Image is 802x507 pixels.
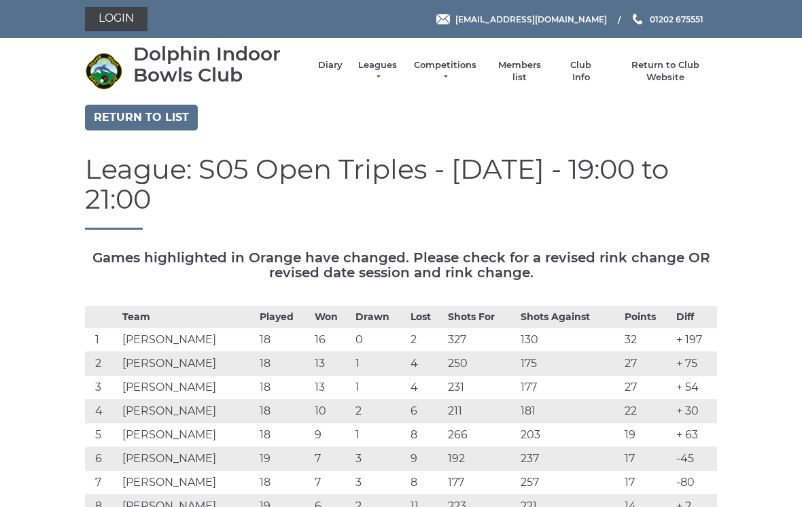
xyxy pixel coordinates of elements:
[119,470,256,494] td: [PERSON_NAME]
[311,328,352,351] td: 16
[119,423,256,447] td: [PERSON_NAME]
[621,375,673,399] td: 27
[352,423,408,447] td: 1
[119,328,256,351] td: [PERSON_NAME]
[85,154,717,230] h1: League: S05 Open Triples - [DATE] - 19:00 to 21:00
[352,306,408,328] th: Drawn
[407,328,444,351] td: 2
[673,351,717,375] td: + 75
[517,470,621,494] td: 257
[119,351,256,375] td: [PERSON_NAME]
[444,399,517,423] td: 211
[352,470,408,494] td: 3
[407,399,444,423] td: 6
[119,306,256,328] th: Team
[444,306,517,328] th: Shots For
[436,14,450,24] img: Email
[621,351,673,375] td: 27
[407,351,444,375] td: 4
[621,423,673,447] td: 19
[517,375,621,399] td: 177
[517,351,621,375] td: 175
[352,351,408,375] td: 1
[673,399,717,423] td: + 30
[407,447,444,470] td: 9
[633,14,642,24] img: Phone us
[85,470,119,494] td: 7
[85,423,119,447] td: 5
[673,423,717,447] td: + 63
[352,328,408,351] td: 0
[673,328,717,351] td: + 197
[256,328,312,351] td: 18
[517,447,621,470] td: 237
[256,306,312,328] th: Played
[407,375,444,399] td: 4
[444,328,517,351] td: 327
[311,423,352,447] td: 9
[85,52,122,90] img: Dolphin Indoor Bowls Club
[85,351,119,375] td: 2
[444,470,517,494] td: 177
[119,375,256,399] td: [PERSON_NAME]
[133,43,304,86] div: Dolphin Indoor Bowls Club
[614,59,717,84] a: Return to Club Website
[631,13,703,26] a: Phone us 01202 675551
[444,351,517,375] td: 250
[621,470,673,494] td: 17
[356,59,399,84] a: Leagues
[256,375,312,399] td: 18
[311,375,352,399] td: 13
[256,447,312,470] td: 19
[455,14,607,24] span: [EMAIL_ADDRESS][DOMAIN_NAME]
[561,59,601,84] a: Club Info
[407,306,444,328] th: Lost
[311,470,352,494] td: 7
[85,399,119,423] td: 4
[673,470,717,494] td: -80
[517,328,621,351] td: 130
[318,59,343,71] a: Diary
[352,375,408,399] td: 1
[436,13,607,26] a: Email [EMAIL_ADDRESS][DOMAIN_NAME]
[517,399,621,423] td: 181
[311,351,352,375] td: 13
[256,423,312,447] td: 18
[119,447,256,470] td: [PERSON_NAME]
[352,447,408,470] td: 3
[85,447,119,470] td: 6
[407,470,444,494] td: 8
[444,375,517,399] td: 231
[413,59,478,84] a: Competitions
[621,447,673,470] td: 17
[256,470,312,494] td: 18
[311,399,352,423] td: 10
[85,375,119,399] td: 3
[491,59,547,84] a: Members list
[352,399,408,423] td: 2
[673,375,717,399] td: + 54
[85,328,119,351] td: 1
[85,7,147,31] a: Login
[673,447,717,470] td: -45
[256,351,312,375] td: 18
[119,399,256,423] td: [PERSON_NAME]
[444,423,517,447] td: 266
[85,105,198,130] a: Return to list
[311,306,352,328] th: Won
[650,14,703,24] span: 01202 675551
[621,399,673,423] td: 22
[256,399,312,423] td: 18
[407,423,444,447] td: 8
[517,306,621,328] th: Shots Against
[673,306,717,328] th: Diff
[621,328,673,351] td: 32
[85,250,717,280] h5: Games highlighted in Orange have changed. Please check for a revised rink change OR revised date ...
[311,447,352,470] td: 7
[517,423,621,447] td: 203
[621,306,673,328] th: Points
[444,447,517,470] td: 192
